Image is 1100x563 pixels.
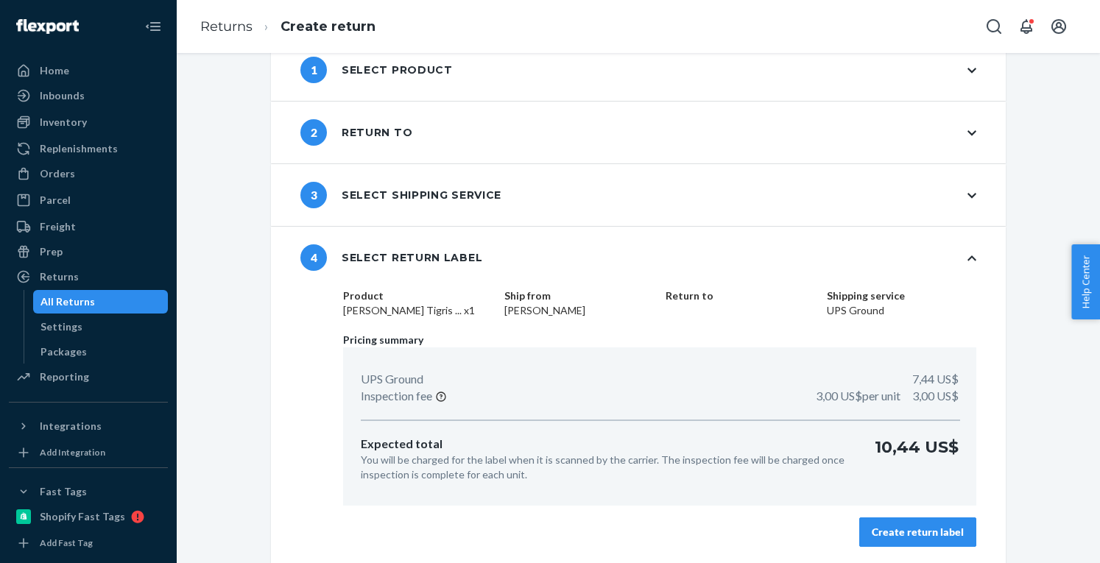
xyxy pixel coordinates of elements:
[343,333,976,347] p: Pricing summary
[9,365,168,389] a: Reporting
[33,315,169,339] a: Settings
[40,344,87,359] div: Packages
[40,244,63,259] div: Prep
[1012,12,1041,41] button: Open notifications
[361,371,423,388] p: UPS Ground
[9,240,168,263] a: Prep
[300,182,501,208] div: Select shipping service
[200,18,253,35] a: Returns
[40,484,87,499] div: Fast Tags
[9,137,168,160] a: Replenishments
[33,290,169,314] a: All Returns
[16,19,79,34] img: Flexport logo
[281,18,376,35] a: Create return
[40,269,79,284] div: Returns
[40,419,102,433] div: Integrations
[40,193,71,208] div: Parcel
[40,141,118,156] div: Replenishments
[816,389,900,403] span: 3,00 US$ per unit
[504,288,654,303] dt: Ship from
[9,59,168,82] a: Home
[979,12,1009,41] button: Open Search Box
[666,288,815,303] dt: Return to
[40,294,95,309] div: All Returns
[9,84,168,107] a: Inbounds
[1044,12,1073,41] button: Open account menu
[9,444,168,461] a: Add Integration
[40,219,76,234] div: Freight
[40,115,87,130] div: Inventory
[9,188,168,212] a: Parcel
[361,388,432,405] p: Inspection fee
[9,534,168,552] a: Add Fast Tag
[300,57,327,83] span: 1
[872,525,964,539] div: Create return label
[9,480,168,503] button: Fast Tags
[33,340,169,364] a: Packages
[1071,244,1100,319] button: Help Center
[40,319,82,334] div: Settings
[40,63,69,78] div: Home
[361,436,851,453] p: Expected total
[9,414,168,438] button: Integrations
[300,57,453,83] div: Select product
[300,244,327,271] span: 4
[343,303,493,318] dd: [PERSON_NAME] Tigris ... x1
[188,5,387,49] ol: breadcrumbs
[40,537,93,549] div: Add Fast Tag
[9,265,168,288] a: Returns
[40,166,75,181] div: Orders
[9,162,168,185] a: Orders
[361,453,851,482] p: You will be charged for the label when it is scanned by the carrier. The inspection fee will be c...
[816,388,959,405] p: 3,00 US$
[300,119,327,146] span: 2
[9,505,168,528] a: Shopify Fast Tags
[504,303,654,318] dd: [PERSON_NAME]
[138,12,168,41] button: Close Navigation
[9,110,168,134] a: Inventory
[827,303,976,318] dd: UPS Ground
[300,182,327,208] span: 3
[912,371,959,388] p: 7,44 US$
[343,288,493,303] dt: Product
[9,215,168,238] a: Freight
[875,436,959,482] p: 10,44 US$
[300,119,412,146] div: Return to
[40,369,89,384] div: Reporting
[40,446,105,458] div: Add Integration
[859,517,976,547] button: Create return label
[40,509,125,524] div: Shopify Fast Tags
[40,88,85,103] div: Inbounds
[827,288,976,303] dt: Shipping service
[300,244,482,271] div: Select return label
